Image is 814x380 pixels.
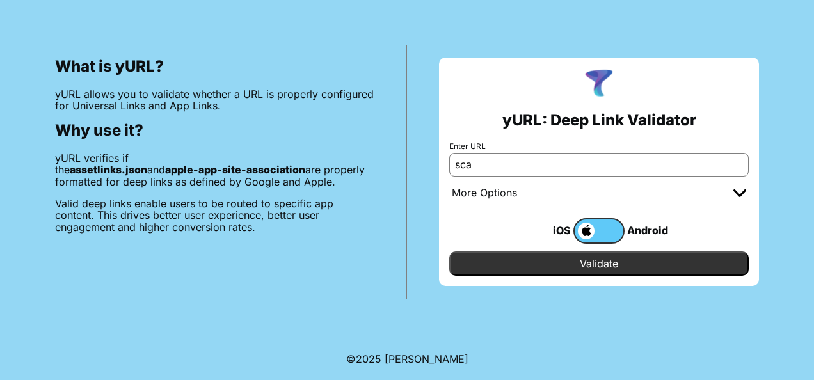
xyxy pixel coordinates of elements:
[55,122,374,139] h2: Why use it?
[502,111,696,129] h2: yURL: Deep Link Validator
[452,187,517,200] div: More Options
[522,222,573,239] div: iOS
[346,338,468,380] footer: ©
[449,153,749,176] input: e.g. https://app.chayev.com/xyx
[55,198,374,233] p: Valid deep links enable users to be routed to specific app content. This drives better user exper...
[55,88,374,112] p: yURL allows you to validate whether a URL is properly configured for Universal Links and App Links.
[165,163,305,176] b: apple-app-site-association
[625,222,676,239] div: Android
[449,251,749,276] input: Validate
[733,189,746,197] img: chevron
[356,352,381,365] span: 2025
[449,142,749,151] label: Enter URL
[55,152,374,187] p: yURL verifies if the and are properly formatted for deep links as defined by Google and Apple.
[385,352,468,365] a: Michael Ibragimchayev's Personal Site
[582,68,616,101] img: yURL Logo
[55,58,374,75] h2: What is yURL?
[70,163,147,176] b: assetlinks.json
